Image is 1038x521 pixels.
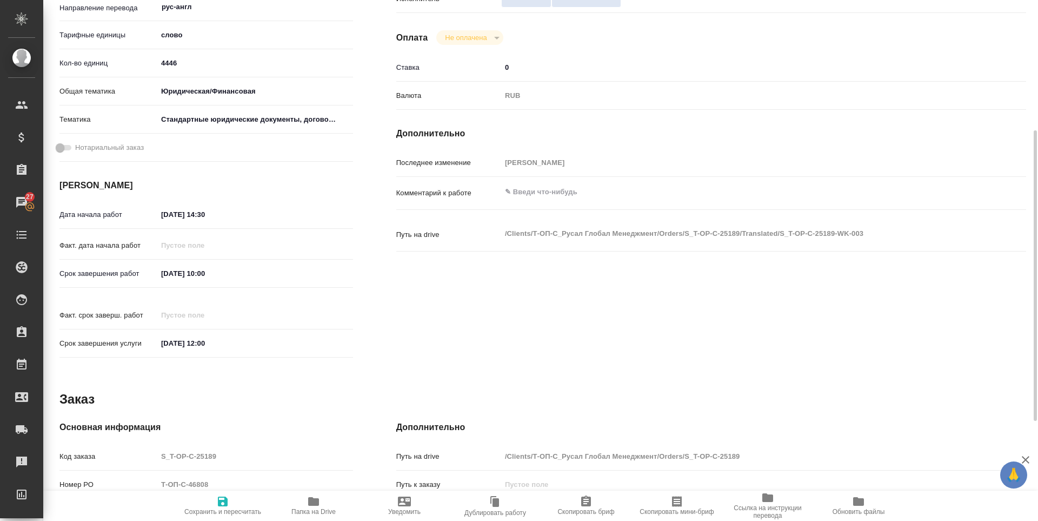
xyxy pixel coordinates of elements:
button: Не оплачена [442,33,490,42]
span: Ссылка на инструкции перевода [729,504,807,519]
span: 🙏 [1004,464,1023,486]
button: Сохранить и пересчитать [177,491,268,521]
input: ✎ Введи что-нибудь [157,55,353,71]
span: Скопировать бриф [557,508,614,516]
p: Кол-во единиц [59,58,157,69]
a: 27 [3,189,41,216]
p: Валюта [396,90,501,101]
p: Последнее изменение [396,157,501,168]
p: Дата начала работ [59,209,157,220]
h4: Дополнительно [396,127,1026,140]
textarea: /Clients/Т-ОП-С_Русал Глобал Менеджмент/Orders/S_T-OP-C-25189/Translated/S_T-OP-C-25189-WK-003 [501,225,974,243]
h2: Заказ [59,391,95,408]
span: Скопировать мини-бриф [640,508,714,516]
button: Open [347,6,349,8]
span: Папка на Drive [291,508,336,516]
p: Код заказа [59,451,157,462]
span: Обновить файлы [833,508,885,516]
input: Пустое поле [157,449,353,464]
div: слово [157,26,353,44]
p: Факт. дата начала работ [59,240,157,251]
span: 27 [19,192,40,202]
p: Факт. срок заверш. работ [59,310,157,321]
h4: Оплата [396,31,428,44]
p: Срок завершения услуги [59,338,157,349]
p: Тарифные единицы [59,30,157,41]
input: Пустое поле [157,307,252,323]
button: 🙏 [1000,461,1027,489]
p: Путь на drive [396,451,501,462]
input: ✎ Введи что-нибудь [157,207,252,222]
input: ✎ Введи что-нибудь [157,335,252,351]
button: Ссылка на инструкции перевода [722,491,813,521]
span: Сохранить и пересчитать [184,508,261,516]
input: Пустое поле [501,155,974,170]
p: Комментарий к работе [396,188,501,199]
div: Не оплачена [436,30,503,45]
p: Тематика [59,114,157,125]
h4: [PERSON_NAME] [59,179,353,192]
input: ✎ Введи что-нибудь [157,266,252,281]
button: Уведомить [359,491,450,521]
button: Скопировать мини-бриф [631,491,722,521]
p: Путь к заказу [396,479,501,490]
span: Нотариальный заказ [75,142,144,153]
input: Пустое поле [501,449,974,464]
button: Папка на Drive [268,491,359,521]
div: Юридическая/Финансовая [157,82,353,101]
div: RUB [501,87,974,105]
span: Уведомить [388,508,421,516]
button: Дублировать работу [450,491,541,521]
button: Скопировать бриф [541,491,631,521]
input: Пустое поле [501,477,974,492]
p: Срок завершения работ [59,268,157,279]
p: Общая тематика [59,86,157,97]
span: Дублировать работу [464,509,526,517]
h4: Основная информация [59,421,353,434]
input: Пустое поле [157,477,353,492]
p: Путь на drive [396,229,501,240]
p: Номер РО [59,479,157,490]
h4: Дополнительно [396,421,1026,434]
p: Ставка [396,62,501,73]
input: Пустое поле [157,238,252,253]
input: ✎ Введи что-нибудь [501,60,974,75]
button: Обновить файлы [813,491,904,521]
p: Направление перевода [59,3,157,14]
div: Стандартные юридические документы, договоры, уставы [157,110,353,129]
